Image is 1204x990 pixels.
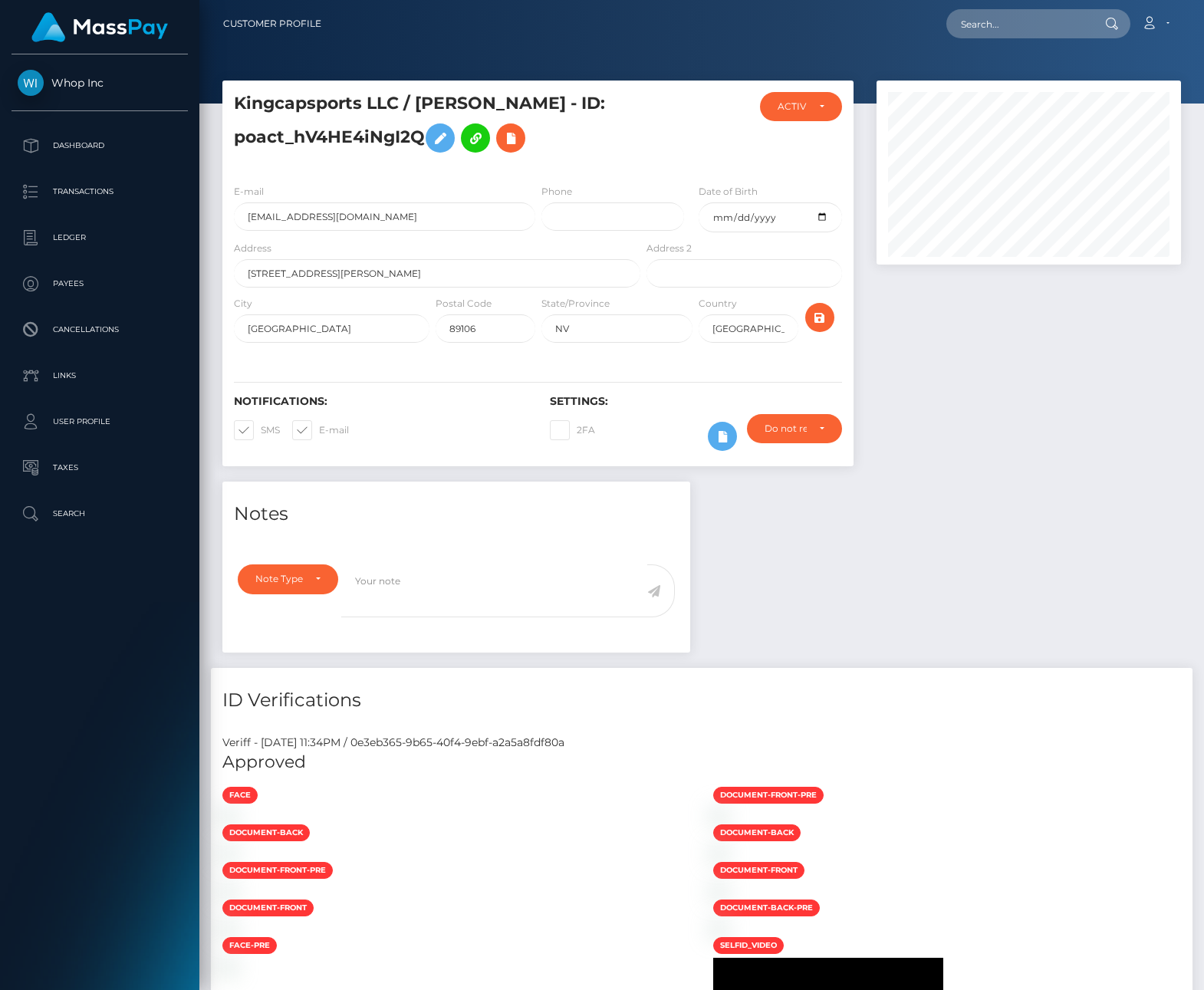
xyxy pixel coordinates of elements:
p: Transactions [18,180,182,203]
span: face [222,787,258,804]
span: document-front [222,900,314,916]
h4: Notes [234,501,679,528]
img: 49f4a29c-e493-42d3-a421-0c4aa6225bd9 [222,847,235,860]
a: Cancellations [12,311,188,349]
span: document-back [222,824,310,841]
p: Cancellations [18,318,182,341]
label: State/Province [541,297,610,311]
label: E-mail [234,185,264,199]
div: Veriff - [DATE] 11:34PM / 0e3eb365-9b65-40f4-9ebf-a2a5a8fdf80a [211,735,1192,751]
a: Ledger [12,219,188,257]
label: City [234,297,252,311]
img: 1e9e0ee2-157a-4a75-9ee4-ab9d50e457ae [222,923,235,935]
button: ACTIVE [760,92,842,121]
label: SMS [234,420,280,440]
img: e6de1c37-4666-471d-87f8-cd048d7c5362 [713,923,725,935]
h4: ID Verifications [222,687,1181,714]
span: document-front-pre [222,862,333,879]
h5: Kingcapsports LLC / [PERSON_NAME] - ID: poact_hV4HE4iNgI2Q [234,92,632,160]
p: Dashboard [18,134,182,157]
p: User Profile [18,410,182,433]
span: document-back [713,824,801,841]
a: Payees [12,265,188,303]
span: document-front-pre [713,787,824,804]
label: 2FA [550,420,595,440]
a: Taxes [12,449,188,487]
div: ACTIVE [778,100,807,113]
h5: Approved [222,751,1181,775]
span: document-front [713,862,804,879]
button: Note Type [238,564,338,594]
label: E-mail [292,420,349,440]
a: Search [12,495,188,533]
input: Search... [946,9,1091,38]
img: 602cc702-7778-415f-bff6-4f0ddcc588fa [222,810,235,822]
p: Ledger [18,226,182,249]
a: Customer Profile [223,8,321,40]
label: Country [699,297,737,311]
label: Date of Birth [699,185,758,199]
img: 411e6e4a-6d33-4cbd-b919-0375bdb35cb9 [713,810,725,822]
label: Address 2 [646,242,692,255]
h6: Notifications: [234,395,527,408]
label: Phone [541,185,572,199]
button: Do not require [747,414,842,443]
span: selfid_video [713,937,784,954]
a: Transactions [12,173,188,211]
a: Dashboard [12,127,188,165]
p: Links [18,364,182,387]
img: Whop Inc [18,70,44,96]
p: Taxes [18,456,182,479]
span: document-back-pre [713,900,820,916]
label: Postal Code [436,297,492,311]
img: MassPay Logo [31,12,168,42]
div: Do not require [765,423,807,435]
img: 38adb5a7-c2e7-4b53-87df-fc2bfe57630b [713,885,725,897]
div: Note Type [255,573,303,585]
span: Whop Inc [12,76,188,90]
label: Address [234,242,271,255]
img: 7058464d-fe70-46f3-8d65-877841b474f3 [713,847,725,860]
p: Search [18,502,182,525]
a: Links [12,357,188,395]
span: face-pre [222,937,277,954]
img: 673a938d-62be-45f2-9904-291f5becbdc0 [222,960,235,972]
h6: Settings: [550,395,843,408]
p: Payees [18,272,182,295]
img: 68e55864-fbcc-4d82-bef8-6a53c0fe4b25 [222,885,235,897]
a: User Profile [12,403,188,441]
